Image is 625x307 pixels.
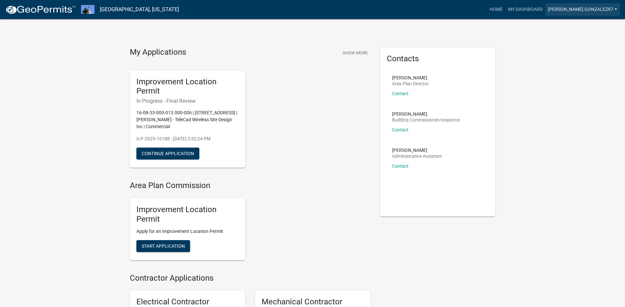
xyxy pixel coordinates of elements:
p: [PERSON_NAME] [392,112,460,116]
h6: In Progress - Final Review [136,98,239,104]
p: 16-08-33-000-013.000-006 | [STREET_ADDRESS] | [PERSON_NAME] - TeleCad Wireless Site Design Inc | ... [136,109,239,130]
p: Area Plan Director [392,81,429,86]
p: Building Commissioner/Inspector [392,118,460,122]
button: Continue Application [136,148,199,159]
h4: Area Plan Commission [130,181,370,190]
p: ILP-2025-16188 - [DATE] 3:52:24 PM [136,135,239,142]
button: Show More [340,47,370,58]
a: [PERSON_NAME].gonzalez97 [545,3,620,16]
h5: Contacts [387,54,489,64]
span: Start Application [142,243,185,248]
p: [PERSON_NAME] [392,148,442,153]
a: Contact [392,127,409,132]
h4: My Applications [130,47,186,57]
p: [PERSON_NAME] [392,75,429,80]
a: Home [487,3,505,16]
img: Decatur County, Indiana [81,5,95,14]
a: Contact [392,163,409,169]
a: My Dashboard [505,3,545,16]
a: [GEOGRAPHIC_DATA], [US_STATE] [100,4,179,15]
p: Administrative Assistant [392,154,442,158]
h4: Contractor Applications [130,273,370,283]
a: Contact [392,91,409,96]
h5: Improvement Location Permit [136,205,239,224]
p: Apply for an Improvement Location Permit [136,228,239,235]
h5: Improvement Location Permit [136,77,239,96]
button: Start Application [136,240,190,252]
